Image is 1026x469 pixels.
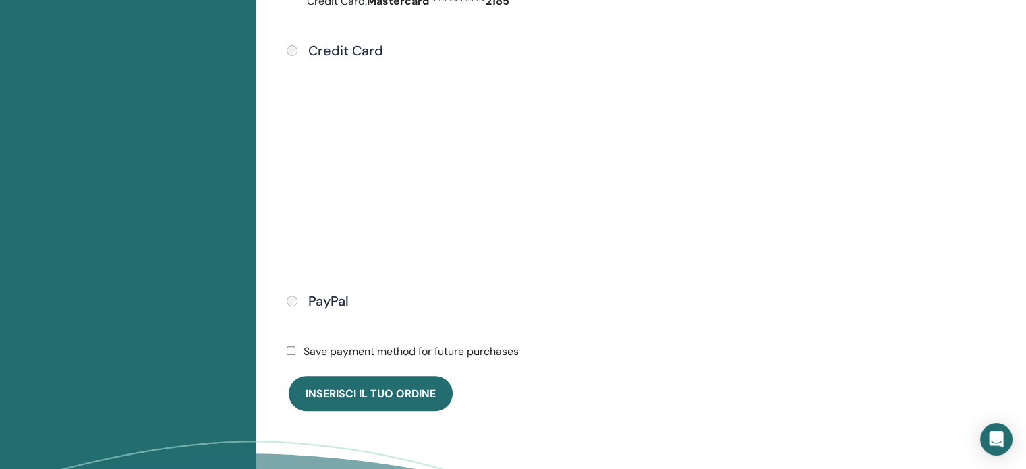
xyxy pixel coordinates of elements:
iframe: Casella di inserimento pagamento sicuro con carta [304,59,592,263]
h4: PayPal [308,293,349,309]
button: Inserisci il tuo ordine [289,376,453,411]
h4: Credit Card [308,43,383,59]
span: Inserisci il tuo ordine [306,387,436,401]
div: Open Intercom Messenger [980,423,1013,456]
label: Save payment method for future purchases [304,343,519,360]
